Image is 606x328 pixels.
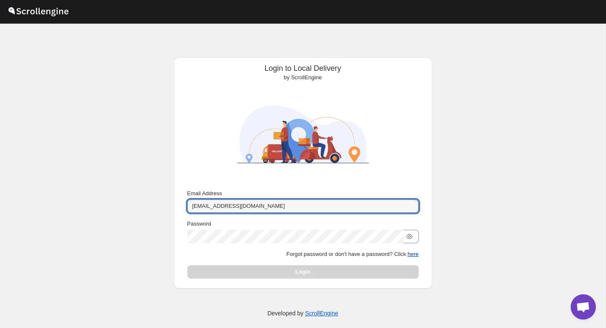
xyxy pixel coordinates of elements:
[229,85,377,183] img: ScrollEngine
[571,294,596,320] div: Open chat
[305,310,338,317] a: ScrollEngine
[267,309,338,317] p: Developed by
[187,250,419,258] p: Forgot password or don't have a password? Click
[181,64,425,82] div: Login to Local Delivery
[187,190,222,196] span: Email Address
[284,74,322,81] span: by ScrollEngine
[187,220,211,227] span: Password
[407,251,418,257] button: here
